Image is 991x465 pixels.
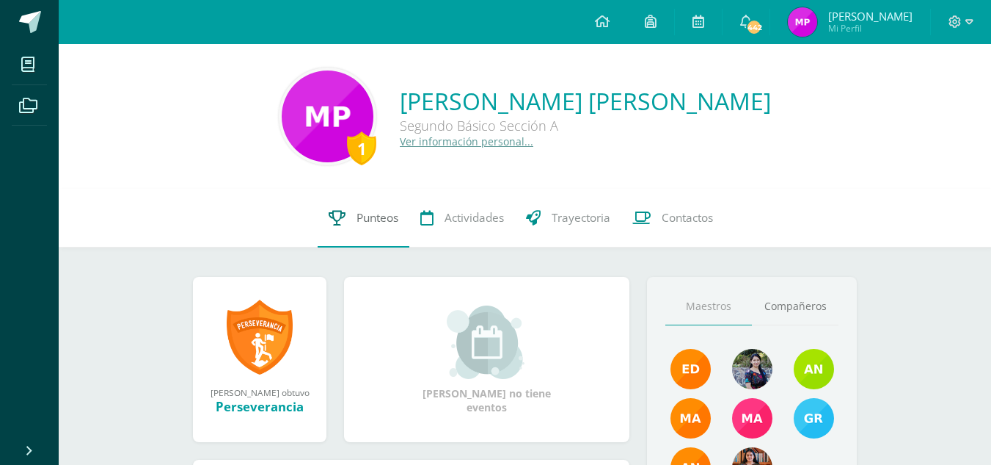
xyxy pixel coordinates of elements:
[794,349,834,389] img: e6b27947fbea61806f2b198ab17e5dde.png
[347,131,376,165] div: 1
[445,210,504,226] span: Actividades
[670,349,711,389] img: f40e456500941b1b33f0807dd74ea5cf.png
[732,398,772,439] img: 7766054b1332a6085c7723d22614d631.png
[282,71,373,162] img: 38c1b037a78f9898ed7a5de516ab91ae.png
[400,134,533,148] a: Ver información personal...
[828,9,913,24] span: [PERSON_NAME]
[208,386,312,398] div: [PERSON_NAME] obtuvo
[208,398,312,415] div: Perseverancia
[447,306,527,379] img: event_small.png
[515,189,621,248] a: Trayectoria
[409,189,515,248] a: Actividades
[794,398,834,439] img: b7ce7144501556953be3fc0a459761b8.png
[414,306,560,414] div: [PERSON_NAME] no tiene eventos
[828,22,913,35] span: Mi Perfil
[552,210,610,226] span: Trayectoria
[400,85,771,117] a: [PERSON_NAME] [PERSON_NAME]
[788,7,817,37] img: b590cb789269ee52ca5911d646e2abc2.png
[665,288,752,325] a: Maestros
[318,189,409,248] a: Punteos
[400,117,771,134] div: Segundo Básico Sección A
[356,210,398,226] span: Punteos
[670,398,711,439] img: 560278503d4ca08c21e9c7cd40ba0529.png
[732,349,772,389] img: 9b17679b4520195df407efdfd7b84603.png
[752,288,838,325] a: Compañeros
[662,210,713,226] span: Contactos
[746,19,762,35] span: 442
[621,189,724,248] a: Contactos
